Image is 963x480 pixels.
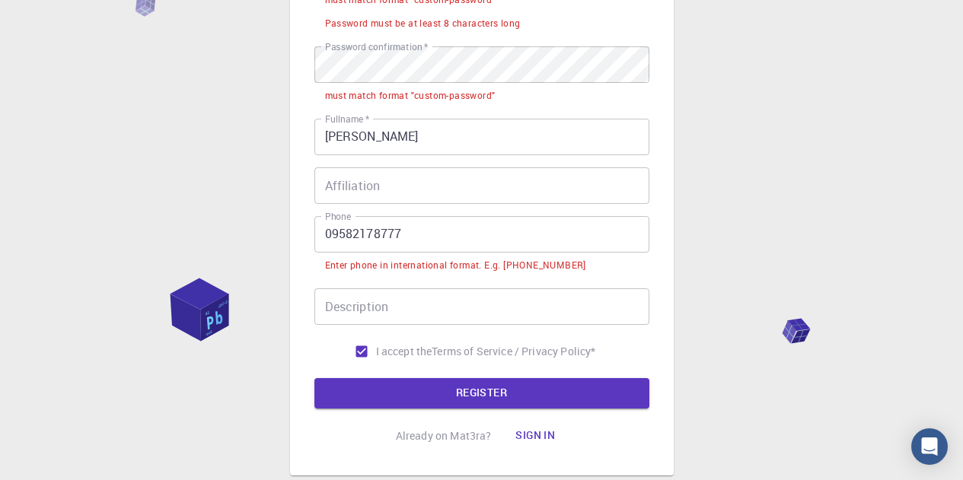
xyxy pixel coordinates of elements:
p: Terms of Service / Privacy Policy * [432,344,595,359]
div: Password must be at least 8 characters long [325,16,521,31]
button: REGISTER [314,378,649,408]
div: must match format "custom-password" [325,88,496,103]
button: Sign in [503,421,567,451]
div: Open Intercom Messenger [911,428,948,465]
label: Password confirmation [325,40,428,53]
div: Enter phone in international format. E.g. [PHONE_NUMBER] [325,258,586,273]
label: Fullname [325,113,369,126]
a: Terms of Service / Privacy Policy* [432,344,595,359]
p: Already on Mat3ra? [396,428,492,443]
label: Phone [325,210,351,223]
span: I accept the [376,344,432,359]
